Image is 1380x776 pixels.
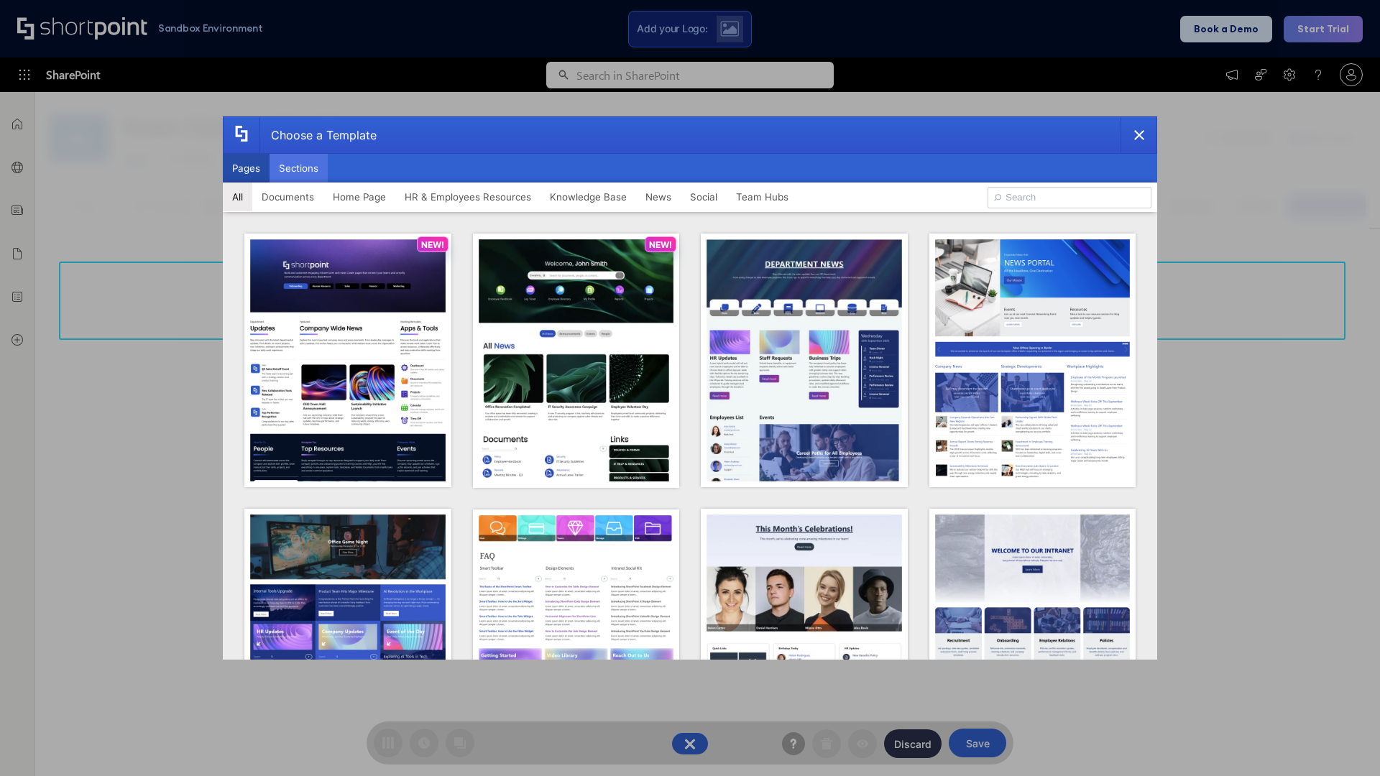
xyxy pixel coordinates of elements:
p: NEW! [649,239,672,250]
button: News [636,183,681,211]
button: Social [681,183,727,211]
iframe: Chat Widget [1308,707,1380,776]
button: Pages [223,154,270,183]
p: NEW! [421,239,444,250]
button: Home Page [323,183,395,211]
button: Documents [252,183,323,211]
button: HR & Employees Resources [395,183,540,211]
div: Choose a Template [259,117,377,153]
div: template selector [223,116,1157,660]
button: Team Hubs [727,183,798,211]
button: Sections [270,154,328,183]
button: All [223,183,252,211]
input: Search [988,187,1151,208]
button: Knowledge Base [540,183,636,211]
